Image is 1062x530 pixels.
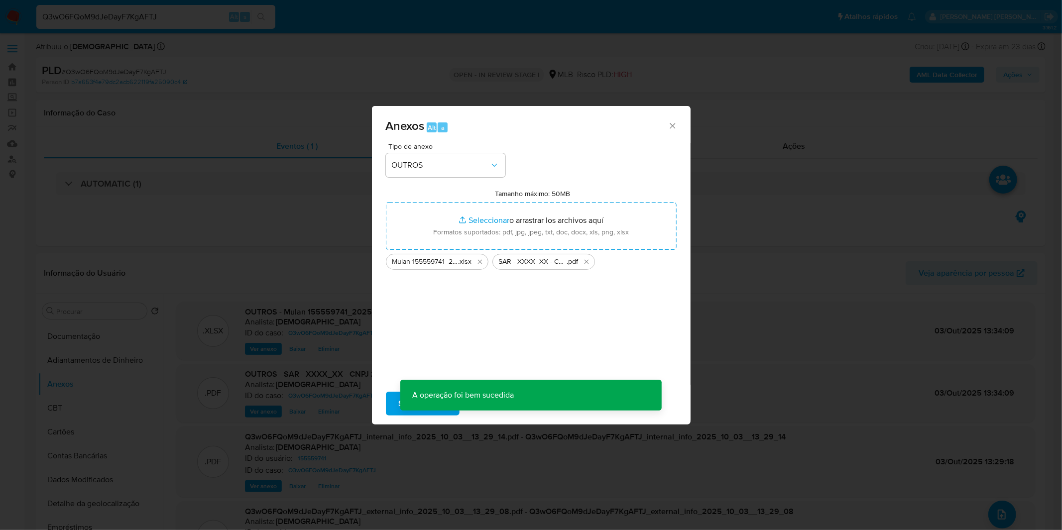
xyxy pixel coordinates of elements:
[428,123,436,132] span: Alt
[386,250,677,270] ul: Archivos seleccionados
[499,257,567,267] span: SAR - XXXX_XX - CNPJ 24673802000120 - [PERSON_NAME] [PERSON_NAME] LTDA
[567,257,579,267] span: .pdf
[400,380,526,411] p: A operação foi bem sucedida
[459,257,472,267] span: .xlsx
[388,143,508,150] span: Tipo de anexo
[476,393,509,415] span: Cancelar
[668,121,677,130] button: Cerrar
[474,256,486,268] button: Eliminar Mulan 155559741_2025_09_29_15_06_09.xlsx
[392,257,459,267] span: Mulan 155559741_2025_09_29_15_06_09
[441,123,445,132] span: a
[392,160,489,170] span: OUTROS
[386,117,425,134] span: Anexos
[581,256,592,268] button: Eliminar SAR - XXXX_XX - CNPJ 24673802000120 - M. ROCHA GOMES LTDA.pdf
[386,392,460,416] button: Subir arquivo
[399,393,447,415] span: Subir arquivo
[386,153,505,177] button: OUTROS
[495,189,570,198] label: Tamanho máximo: 50MB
